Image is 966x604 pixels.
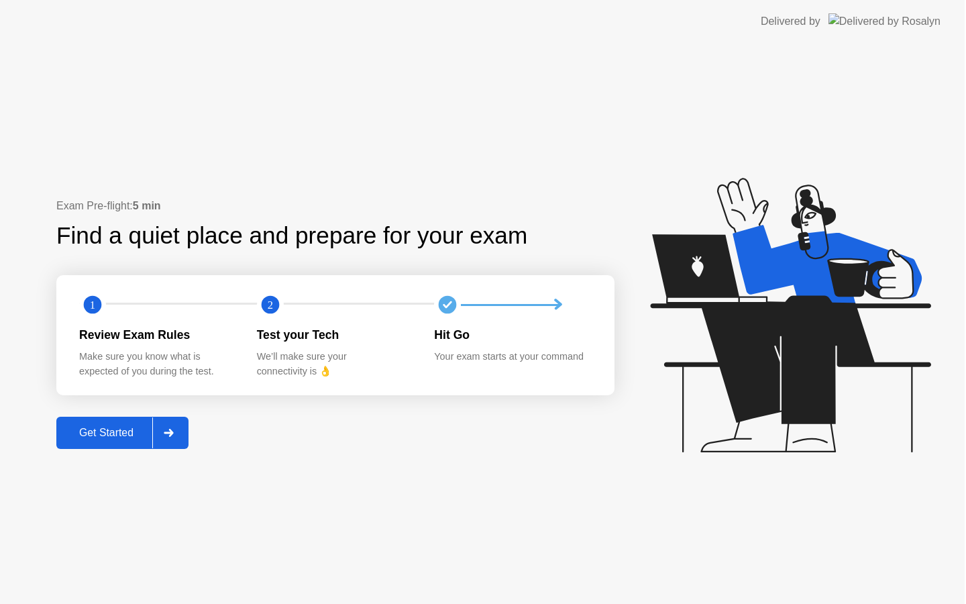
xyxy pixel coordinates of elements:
[56,417,189,449] button: Get Started
[79,326,235,344] div: Review Exam Rules
[257,326,413,344] div: Test your Tech
[56,218,529,254] div: Find a quiet place and prepare for your exam
[268,299,273,311] text: 2
[60,427,152,439] div: Get Started
[434,326,590,344] div: Hit Go
[90,299,95,311] text: 1
[761,13,820,30] div: Delivered by
[257,350,413,379] div: We’ll make sure your connectivity is 👌
[828,13,941,29] img: Delivered by Rosalyn
[79,350,235,379] div: Make sure you know what is expected of you during the test.
[434,350,590,364] div: Your exam starts at your command
[56,198,614,214] div: Exam Pre-flight:
[133,200,161,211] b: 5 min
